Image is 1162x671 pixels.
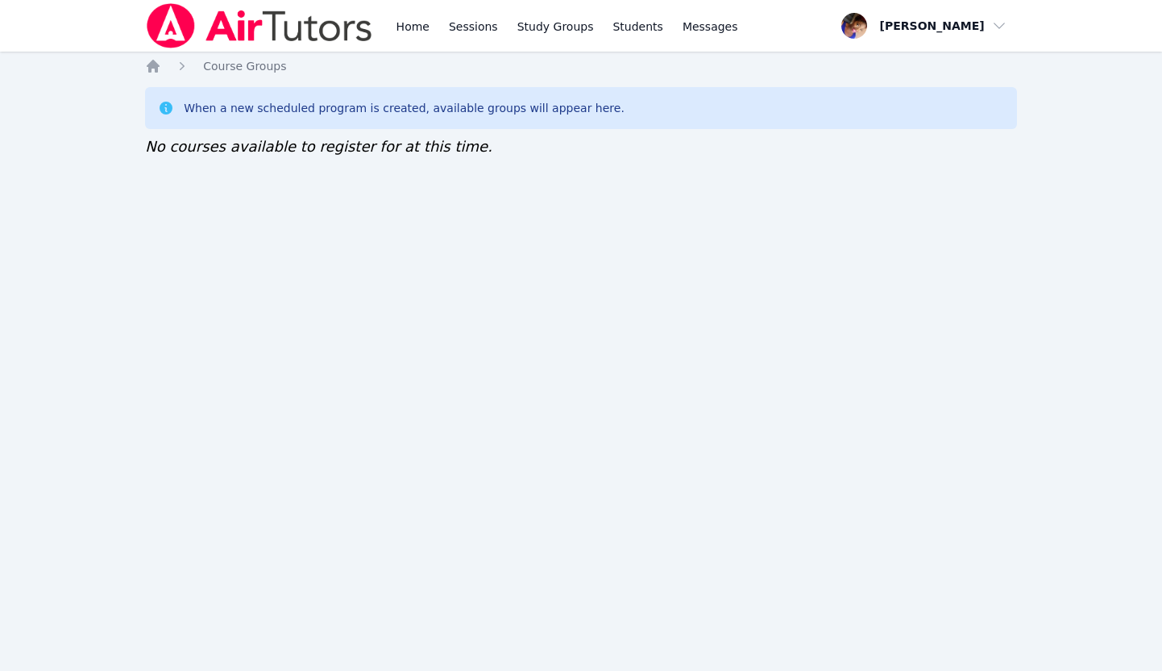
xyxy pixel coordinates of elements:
span: Messages [683,19,738,35]
div: When a new scheduled program is created, available groups will appear here. [184,100,625,116]
span: Course Groups [203,60,286,73]
a: Course Groups [203,58,286,74]
span: No courses available to register for at this time. [145,138,492,155]
nav: Breadcrumb [145,58,1017,74]
img: Air Tutors [145,3,373,48]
